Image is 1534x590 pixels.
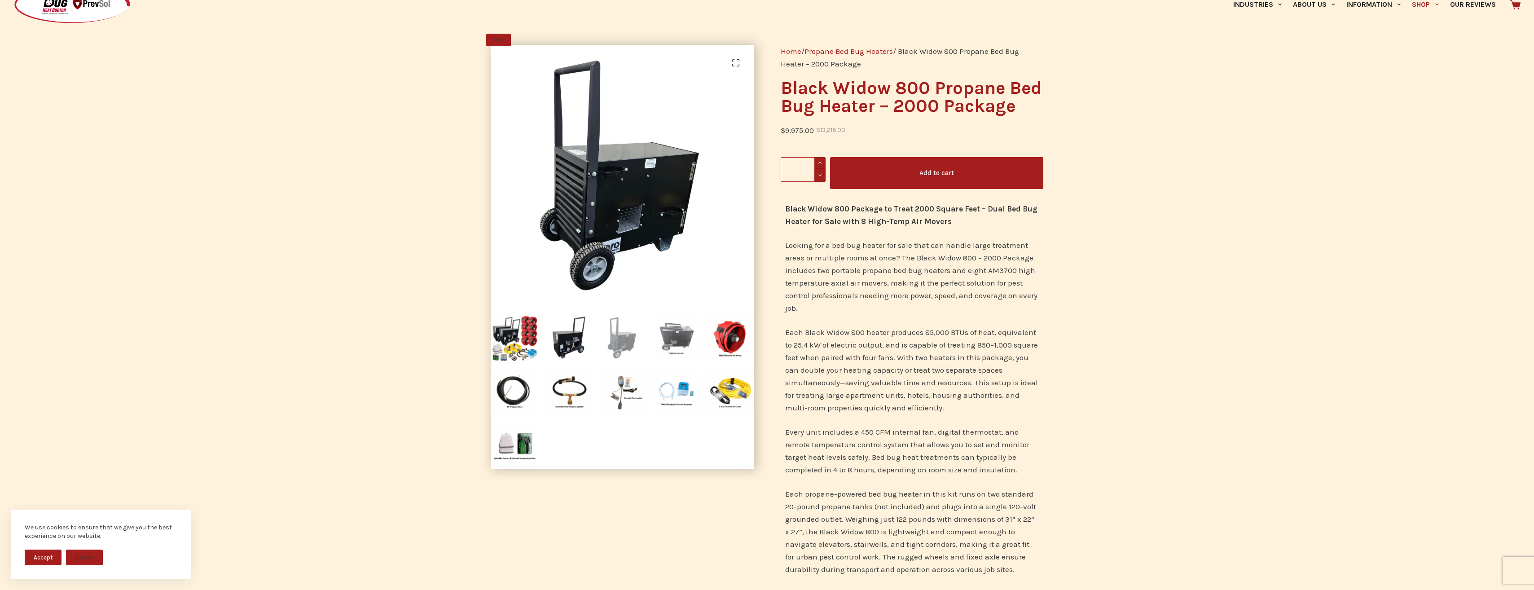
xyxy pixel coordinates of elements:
a: Home [781,47,801,56]
p: Each propane-powered bed bug heater in this kit runs on two standard 20-pound propane tanks (not ... [785,488,1039,576]
p: Every unit includes a 450 CFM internal fan, digital thermostat, and remote temperature control sy... [785,426,1039,476]
div: We use cookies to ensure that we give you the best experience on our website. [25,523,177,541]
input: Product quantity [781,157,826,182]
bdi: 9,975.00 [781,126,814,135]
button: Accept [25,550,62,565]
bdi: 13,218.00 [816,127,845,133]
img: Black Widow 800 Propane Bed Bug Heater operable by single technician [599,314,646,361]
nav: Breadcrumb [781,45,1043,70]
strong: Black Widow 800 Package to Treat 2000 Square Feet – Dual Bed Bug Heater for Sale with 8 High-Temp... [785,204,1037,226]
img: Sprinkler Covers and Infrared Temperature Gun [491,422,538,469]
img: TR42A Bluetooth Thermo Recorder [653,368,700,415]
a: Propane Bed Bug Heaters [804,47,893,56]
h1: Black Widow 800 Propane Bed Bug Heater – 2000 Package [781,79,1043,115]
span: $ [781,126,785,135]
img: Black Widow 800 Propane Bed Bug Heater with propane hose attachment [545,314,592,361]
img: Remote Thermostat for temperature monitoring [599,368,646,415]
p: Each Black Widow 800 heater produces 85,000 BTUs of heat, equivalent to 25.4 kW of electric outpu... [785,326,1039,414]
img: Black Widow 800 Propane Heater 2000 package [491,314,538,361]
img: Black Widow 800 foldable handle [653,314,700,361]
img: Dual Manifold Propane Splitter [545,368,592,415]
span: SALE [486,34,511,46]
img: 3 foot and 25 foot extension cords [707,368,754,415]
img: Propane Hose [491,368,538,415]
button: Open LiveChat chat widget [7,4,34,31]
a: View full-screen image gallery [727,54,745,72]
img: Black Widow 800 Propane Bed Bug Heater - 2000 Package - Image 5 [707,314,754,361]
span: $ [816,127,820,133]
button: Add to cart [830,157,1043,189]
p: Looking for a bed bug heater for sale that can handle large treatment areas or multiple rooms at ... [785,239,1039,314]
button: Decline [66,550,103,565]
